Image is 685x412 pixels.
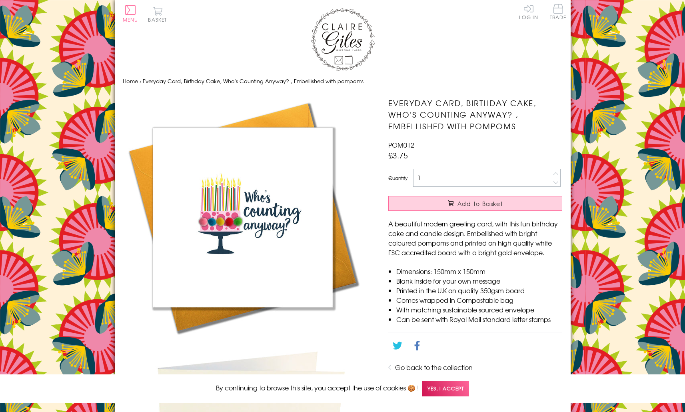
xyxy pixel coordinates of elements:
[311,8,375,71] img: Claire Giles Greetings Cards
[147,6,169,22] button: Basket
[388,150,408,161] span: £3.75
[550,4,567,21] a: Trade
[422,381,469,396] span: Yes, I accept
[123,16,138,23] span: Menu
[123,97,363,337] img: Everyday Card, Birthday Cake, Who's Counting Anyway? , Embellished with pompoms
[388,140,414,150] span: POM012
[396,286,562,295] li: Printed in the U.K on quality 350gsm board
[395,362,473,372] a: Go back to the collection
[519,4,538,20] a: Log In
[123,5,138,22] button: Menu
[388,174,407,182] label: Quantity
[396,314,562,324] li: Can be sent with Royal Mail standard letter stamps
[396,305,562,314] li: With matching sustainable sourced envelope
[457,200,503,208] span: Add to Basket
[123,77,138,85] a: Home
[396,266,562,276] li: Dimensions: 150mm x 150mm
[396,276,562,286] li: Blank inside for your own message
[140,77,141,85] span: ›
[123,73,563,90] nav: breadcrumbs
[143,77,363,85] span: Everyday Card, Birthday Cake, Who's Counting Anyway? , Embellished with pompoms
[396,295,562,305] li: Comes wrapped in Compostable bag
[388,196,562,211] button: Add to Basket
[388,219,562,257] p: A beautiful modern greeting card, with this fun birthday cake and candle design. Embellished with...
[388,97,562,132] h1: Everyday Card, Birthday Cake, Who's Counting Anyway? , Embellished with pompoms
[550,4,567,20] span: Trade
